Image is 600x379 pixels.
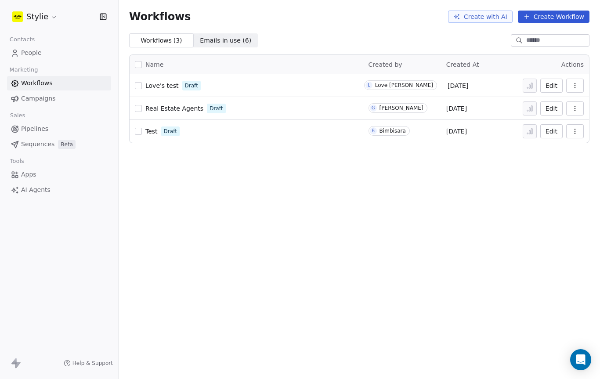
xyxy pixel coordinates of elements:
[200,36,251,45] span: Emails in use ( 6 )
[446,61,479,68] span: Created At
[375,82,433,88] div: Love [PERSON_NAME]
[446,127,467,136] span: [DATE]
[21,185,51,195] span: AI Agents
[129,11,191,23] span: Workflows
[448,81,468,90] span: [DATE]
[12,11,23,22] img: stylie-square-yellow.svg
[145,105,203,112] span: Real Estate Agents
[145,60,163,69] span: Name
[446,104,467,113] span: [DATE]
[145,104,203,113] a: Real Estate Agents
[21,124,48,134] span: Pipelines
[372,127,375,134] div: B
[58,140,76,149] span: Beta
[21,48,42,58] span: People
[210,105,223,112] span: Draft
[21,94,55,103] span: Campaigns
[72,360,113,367] span: Help & Support
[21,79,53,88] span: Workflows
[540,79,563,93] button: Edit
[540,124,563,138] button: Edit
[21,140,54,149] span: Sequences
[64,360,113,367] a: Help & Support
[145,127,158,136] a: Test
[7,122,111,136] a: Pipelines
[368,82,370,89] div: L
[380,128,406,134] div: Bimbisara
[6,33,39,46] span: Contacts
[448,11,513,23] button: Create with AI
[7,91,111,106] a: Campaigns
[6,109,29,122] span: Sales
[7,76,111,90] a: Workflows
[7,46,111,60] a: People
[518,11,589,23] button: Create Workflow
[540,101,563,116] button: Edit
[185,82,198,90] span: Draft
[21,170,36,179] span: Apps
[11,9,59,24] button: Stylie
[6,155,28,168] span: Tools
[145,128,158,135] span: Test
[380,105,423,111] div: [PERSON_NAME]
[7,137,111,152] a: SequencesBeta
[7,183,111,197] a: AI Agents
[145,82,179,89] span: Love's test
[7,167,111,182] a: Apps
[164,127,177,135] span: Draft
[6,63,42,76] span: Marketing
[372,105,375,112] div: G
[561,61,584,68] span: Actions
[145,81,179,90] a: Love's test
[570,349,591,370] div: Open Intercom Messenger
[26,11,48,22] span: Stylie
[369,61,402,68] span: Created by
